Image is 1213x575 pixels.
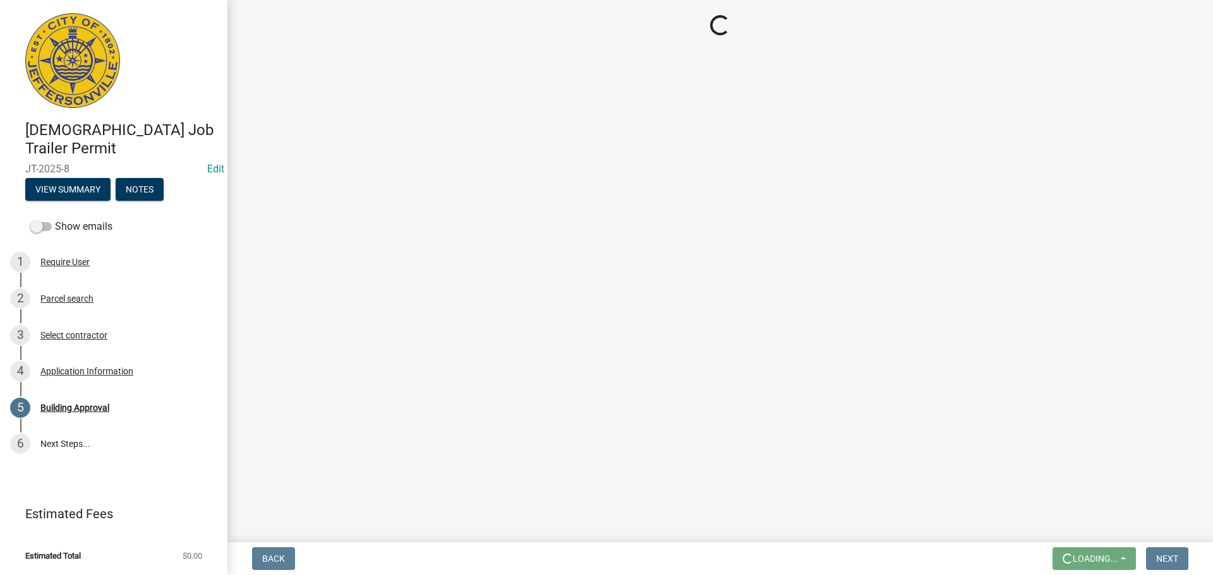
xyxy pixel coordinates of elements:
div: 3 [10,325,30,345]
div: 6 [10,434,30,454]
div: 5 [10,398,30,418]
div: Require User [40,258,90,266]
wm-modal-confirm: Summary [25,185,111,195]
a: Estimated Fees [10,501,207,526]
button: Loading... [1053,547,1136,570]
button: Next [1146,547,1188,570]
img: City of Jeffersonville, Indiana [25,13,120,108]
wm-modal-confirm: Edit Application Number [207,163,224,175]
span: JT-2025-8 [25,163,202,175]
button: Back [252,547,295,570]
div: Application Information [40,367,133,376]
div: 1 [10,252,30,272]
label: Show emails [30,219,112,234]
span: Estimated Total [25,552,81,560]
span: Back [262,554,285,564]
span: $0.00 [183,552,202,560]
wm-modal-confirm: Notes [116,185,164,195]
div: 2 [10,288,30,309]
a: Edit [207,163,224,175]
span: Next [1156,554,1178,564]
span: Loading... [1073,554,1118,564]
div: Parcel search [40,294,94,303]
h4: [DEMOGRAPHIC_DATA] Job Trailer Permit [25,121,217,158]
div: Select contractor [40,331,107,340]
button: View Summary [25,178,111,201]
button: Notes [116,178,164,201]
div: Building Approval [40,403,109,412]
div: 4 [10,361,30,381]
